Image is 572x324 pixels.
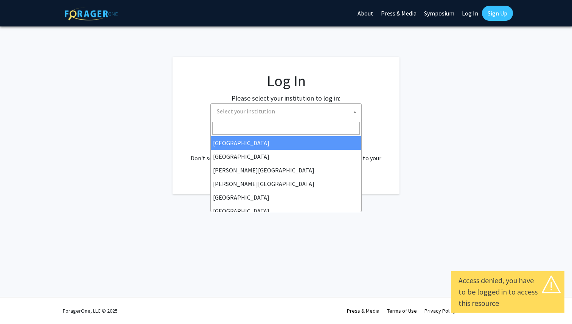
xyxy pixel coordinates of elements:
[65,7,118,20] img: ForagerOne Logo
[188,135,384,172] div: No account? . Don't see your institution? about bringing ForagerOne to your institution.
[211,136,361,150] li: [GEOGRAPHIC_DATA]
[211,150,361,163] li: [GEOGRAPHIC_DATA]
[387,307,417,314] a: Terms of Use
[211,163,361,177] li: [PERSON_NAME][GEOGRAPHIC_DATA]
[424,307,456,314] a: Privacy Policy
[211,191,361,204] li: [GEOGRAPHIC_DATA]
[211,177,361,191] li: [PERSON_NAME][GEOGRAPHIC_DATA]
[459,275,557,309] div: Access denied, you have to be logged in to access this resource
[482,6,513,21] a: Sign Up
[211,204,361,218] li: [GEOGRAPHIC_DATA]
[214,104,361,119] span: Select your institution
[347,307,379,314] a: Press & Media
[188,72,384,90] h1: Log In
[217,107,275,115] span: Select your institution
[63,298,118,324] div: ForagerOne, LLC © 2025
[210,103,362,120] span: Select your institution
[212,122,360,135] input: Search
[232,93,340,103] label: Please select your institution to log in:
[6,290,32,318] iframe: Chat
